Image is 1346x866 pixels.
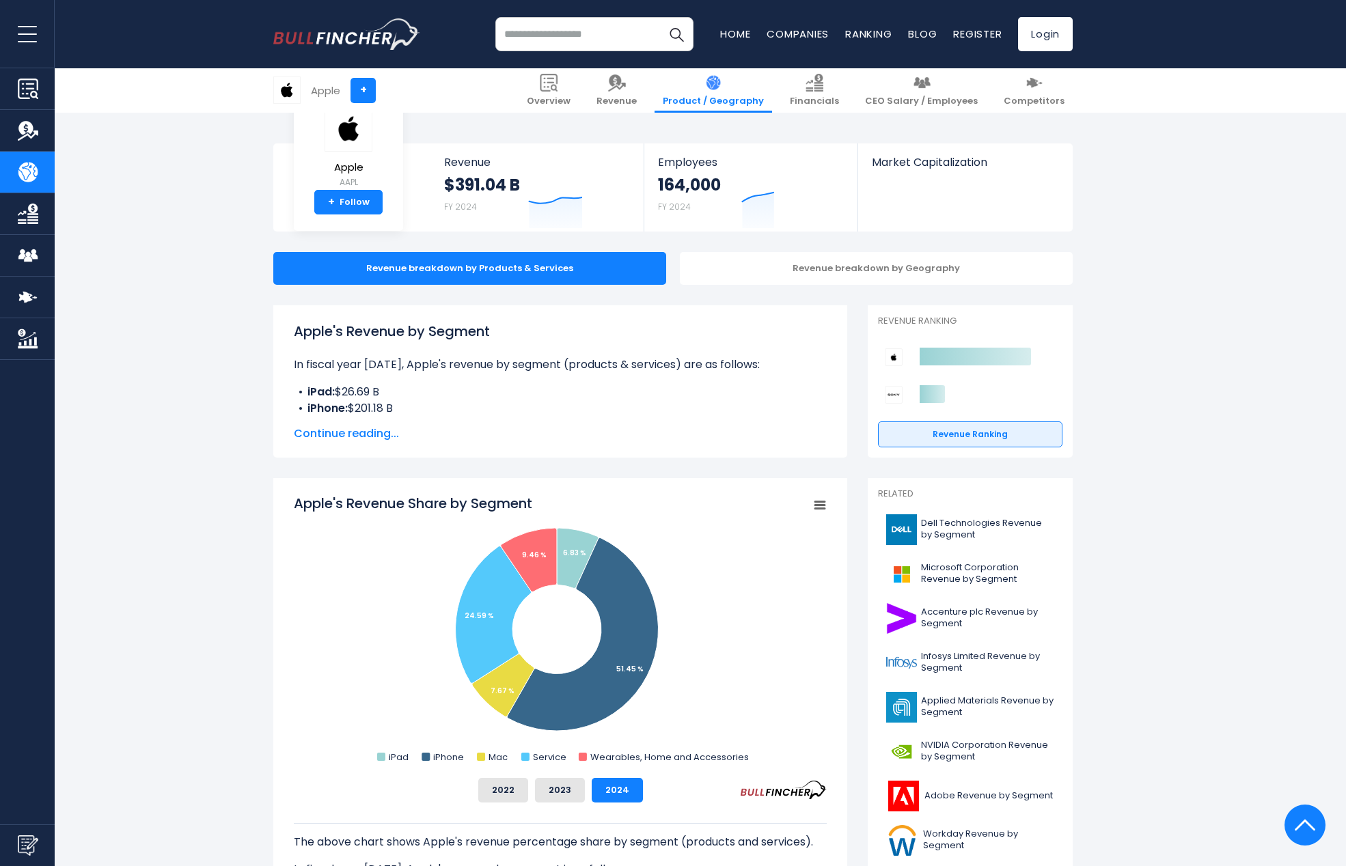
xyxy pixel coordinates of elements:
[294,494,532,513] tspan: Apple's Revenue Share by Segment
[878,421,1062,447] a: Revenue Ranking
[294,384,827,400] li: $26.69 B
[324,105,373,191] a: Apple AAPL
[294,357,827,373] p: In fiscal year [DATE], Apple's revenue by segment (products & services) are as follows:
[478,778,528,802] button: 2022
[273,18,420,50] a: Go to homepage
[325,176,372,188] small: AAPL
[878,511,1062,548] a: Dell Technologies Revenue by Segment
[921,695,1054,718] span: Applied Materials Revenue by Segment
[273,252,666,285] div: Revenue breakdown by Products & Services
[878,555,1062,593] a: Microsoft Corporation Revenue by Segment
[433,751,464,764] text: iPhone
[519,68,579,113] a: Overview
[294,321,827,341] h1: Apple's Revenue by Segment
[294,834,827,850] p: The above chart shows Apple's revenue percentage share by segment (products and services).
[923,828,1054,852] span: Workday Revenue by Segment
[782,68,847,113] a: Financials
[995,68,1073,113] a: Competitors
[307,384,335,400] b: iPad:
[886,736,917,767] img: NVDA logo
[389,751,409,764] text: iPad
[430,143,644,232] a: Revenue $391.04 B FY 2024
[886,781,920,811] img: ADBE logo
[878,316,1062,327] p: Revenue Ranking
[563,548,586,558] tspan: 6.83 %
[872,156,1058,169] span: Market Capitalization
[886,603,917,634] img: ACN logo
[720,27,750,41] a: Home
[878,644,1062,682] a: Infosys Limited Revenue by Segment
[878,600,1062,637] a: Accenture plc Revenue by Segment
[465,611,494,621] tspan: 24.59 %
[845,27,892,41] a: Ranking
[527,96,571,107] span: Overview
[294,494,827,767] svg: Apple's Revenue Share by Segment
[878,688,1062,726] a: Applied Materials Revenue by Segment
[921,740,1054,763] span: NVIDIA Corporation Revenue by Segment
[865,96,978,107] span: CEO Salary / Employees
[644,143,857,232] a: Employees 164,000 FY 2024
[680,252,1073,285] div: Revenue breakdown by Geography
[307,400,348,416] b: iPhone:
[273,18,420,50] img: bullfincher logo
[767,27,829,41] a: Companies
[908,27,937,41] a: Blog
[1004,96,1065,107] span: Competitors
[294,400,827,417] li: $201.18 B
[491,686,514,696] tspan: 7.67 %
[274,77,300,103] img: AAPL logo
[588,68,645,113] a: Revenue
[659,17,693,51] button: Search
[590,751,749,764] text: Wearables, Home and Accessories
[314,190,383,214] a: +Follow
[885,386,903,404] img: Sony Group Corporation competitors logo
[655,68,772,113] a: Product / Geography
[444,156,631,169] span: Revenue
[921,651,1054,674] span: Infosys Limited Revenue by Segment
[858,143,1071,192] a: Market Capitalization
[658,174,721,195] strong: 164,000
[522,550,547,560] tspan: 9.46 %
[663,96,764,107] span: Product / Geography
[886,514,917,545] img: DELL logo
[885,348,903,366] img: Apple competitors logo
[658,156,843,169] span: Employees
[924,790,1053,802] span: Adobe Revenue by Segment
[328,196,335,208] strong: +
[444,174,520,195] strong: $391.04 B
[444,201,477,212] small: FY 2024
[351,78,376,103] a: +
[886,825,919,856] img: WDAY logo
[878,822,1062,859] a: Workday Revenue by Segment
[886,647,917,678] img: INFY logo
[596,96,637,107] span: Revenue
[294,425,827,442] span: Continue reading...
[790,96,839,107] span: Financials
[489,751,508,764] text: Mac
[886,692,917,723] img: AMAT logo
[886,559,917,589] img: MSFT logo
[325,162,372,173] span: Apple
[592,778,643,802] button: 2024
[616,664,644,674] tspan: 51.45 %
[325,106,372,152] img: AAPL logo
[921,518,1054,541] span: Dell Technologies Revenue by Segment
[953,27,1002,41] a: Register
[311,83,340,98] div: Apple
[921,562,1054,585] span: Microsoft Corporation Revenue by Segment
[921,606,1054,630] span: Accenture plc Revenue by Segment
[878,733,1062,770] a: NVIDIA Corporation Revenue by Segment
[533,751,566,764] text: Service
[878,488,1062,500] p: Related
[878,777,1062,815] a: Adobe Revenue by Segment
[857,68,986,113] a: CEO Salary / Employees
[658,201,691,212] small: FY 2024
[1018,17,1073,51] a: Login
[535,778,585,802] button: 2023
